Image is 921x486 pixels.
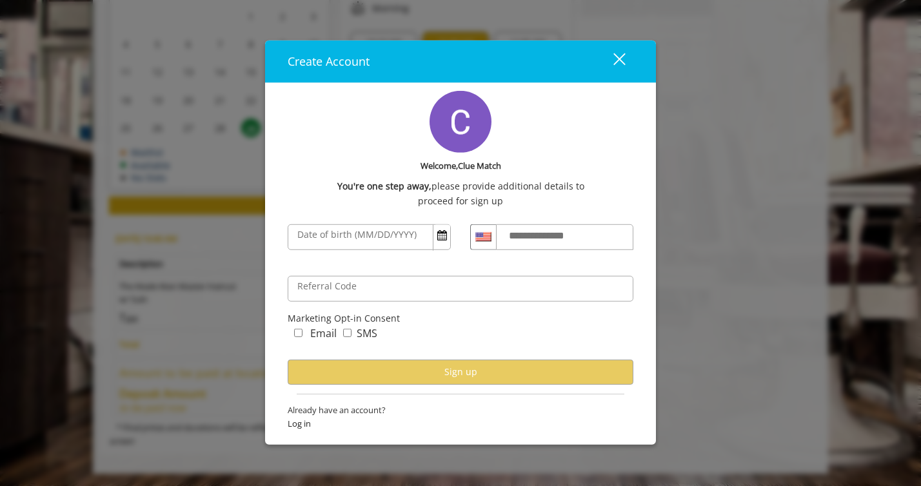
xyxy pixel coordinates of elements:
[433,225,450,247] button: Open Calendar
[288,276,633,302] input: ReferralCode
[357,326,377,342] label: SMS
[288,403,633,417] span: Already have an account?
[294,329,302,337] input: marketing_email_concern
[430,91,491,153] img: profile-pic
[599,52,624,72] div: close dialog
[421,159,501,173] b: Welcome,Clue Match
[288,179,633,193] div: please provide additional details to
[288,224,451,250] input: DateOfBirth
[288,53,370,69] span: Create Account
[288,360,633,385] button: Sign up
[291,228,423,242] label: Date of birth (MM/DD/YYYY)
[291,279,363,293] label: Referral Code
[310,326,337,342] label: Email
[288,311,633,326] div: Marketing Opt-in Consent
[343,329,352,337] input: marketing_sms_concern
[288,193,633,208] div: proceed for sign up
[337,179,431,193] b: You're one step away,
[470,224,496,250] div: Country
[589,48,633,75] button: close dialog
[288,417,633,431] span: Log in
